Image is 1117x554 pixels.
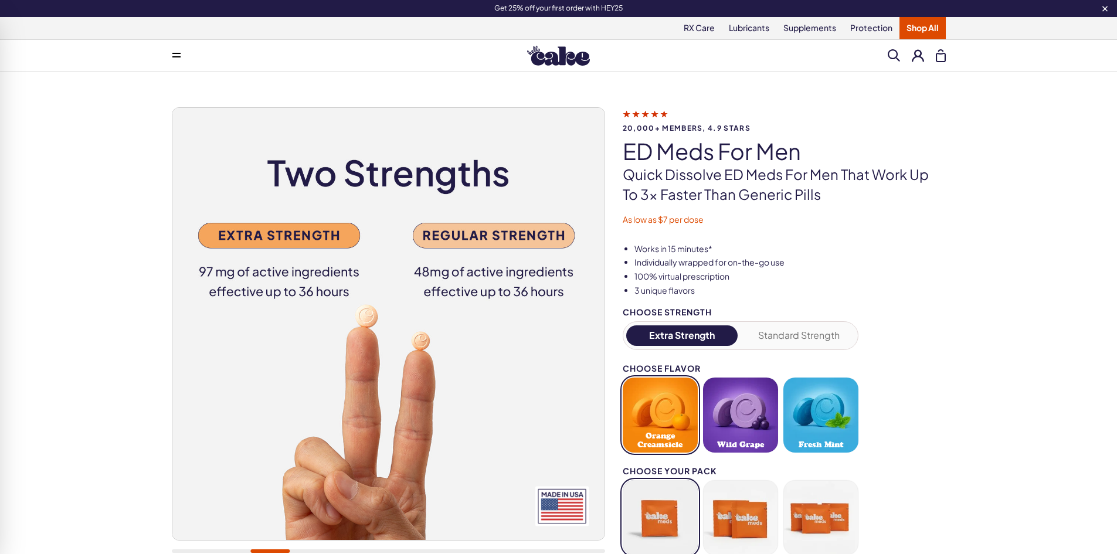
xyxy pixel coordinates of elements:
a: RX Care [677,17,722,39]
li: 3 unique flavors [634,285,946,297]
li: 100% virtual prescription [634,271,946,283]
span: Fresh Mint [799,440,843,449]
a: Protection [843,17,899,39]
div: Choose your pack [623,467,858,475]
div: Choose Strength [623,308,858,317]
span: 20,000+ members, 4.9 stars [623,124,946,132]
div: Choose Flavor [623,364,858,373]
h1: ED Meds for Men [623,139,946,164]
li: Works in 15 minutes* [634,243,946,255]
span: Wild Grape [717,440,764,449]
img: Hello Cake [527,46,590,66]
p: As low as $7 per dose [623,214,946,226]
img: ED Meds for Men [605,108,1037,540]
p: Quick dissolve ED Meds for men that work up to 3x faster than generic pills [623,165,946,204]
span: Orange Creamsicle [626,431,694,449]
button: Standard Strength [743,325,855,346]
li: Individually wrapped for on-the-go use [634,257,946,268]
div: Get 25% off your first order with HEY25 [137,4,981,13]
a: Shop All [899,17,946,39]
a: Supplements [776,17,843,39]
button: Extra Strength [626,325,738,346]
img: ED Meds for Men [172,108,604,540]
a: 20,000+ members, 4.9 stars [623,108,946,132]
a: Lubricants [722,17,776,39]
